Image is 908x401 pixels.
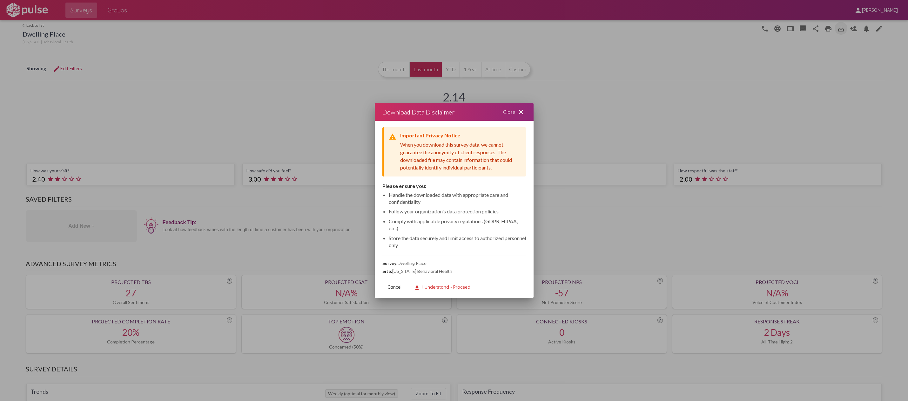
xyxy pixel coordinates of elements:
[409,281,475,293] button: I Understand - Proceed
[387,284,401,290] span: Cancel
[414,285,420,291] mat-icon: download
[495,103,534,121] div: Close
[389,133,396,141] mat-icon: warning
[400,132,521,138] div: Important Privacy Notice
[382,107,454,117] div: Download Data Disclaimer
[382,260,398,266] strong: Survey:
[414,284,470,290] span: I Understand - Proceed
[382,268,392,274] strong: Site:
[389,235,526,249] li: Store the data securely and limit access to authorized personnel only
[389,218,526,232] li: Comply with applicable privacy regulations (GDPR, HIPAA, etc.)
[400,141,521,171] div: When you download this survey data, we cannot guarantee the anonymity of client responses. The do...
[382,281,407,293] button: Cancel
[389,208,526,215] li: Follow your organization's data protection policies
[517,108,525,116] mat-icon: close
[382,260,526,266] div: Dwelling Place
[382,183,526,189] div: Please ensure you:
[389,191,526,206] li: Handle the downloaded data with appropriate care and confidentiality
[382,268,526,274] div: [US_STATE] Behavioral Health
